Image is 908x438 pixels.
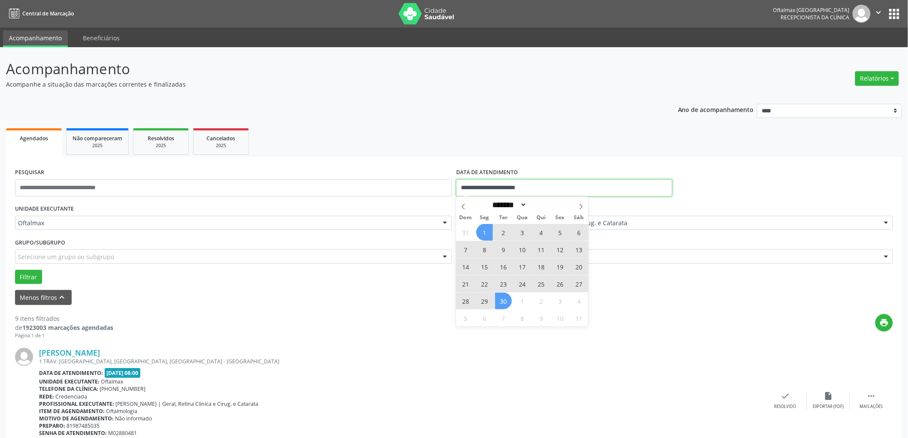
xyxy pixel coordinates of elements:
a: Central de Marcação [6,6,74,21]
span: Oftalmologia [106,408,138,415]
span: [DATE] 08:00 [105,368,141,378]
span: Setembro 24, 2025 [514,275,531,292]
span: Ter [494,215,513,221]
div: Resolvido [775,404,796,410]
span: M02880481 [109,429,137,437]
select: Month [490,200,527,209]
label: UNIDADE EXECUTANTE [15,202,74,216]
span: Sáb [569,215,588,221]
div: Oftalmax [GEOGRAPHIC_DATA] [773,6,850,14]
i: keyboard_arrow_up [58,293,67,302]
span: Setembro 11, 2025 [533,241,550,258]
span: Outubro 9, 2025 [533,310,550,326]
span: Outubro 3, 2025 [552,293,569,309]
div: 9 itens filtrados [15,314,113,323]
span: Setembro 30, 2025 [495,293,512,309]
span: Não compareceram [73,135,122,142]
span: Credenciada [56,393,88,400]
span: Outubro 5, 2025 [457,310,474,326]
b: Rede: [39,393,54,400]
b: Motivo de agendamento: [39,415,114,422]
b: Unidade executante: [39,378,100,385]
span: Setembro 7, 2025 [457,241,474,258]
span: Setembro 5, 2025 [552,224,569,241]
input: Year [527,200,555,209]
div: Exportar (PDF) [813,404,844,410]
span: Sex [551,215,569,221]
span: Outubro 11, 2025 [571,310,587,326]
span: Seg [475,215,494,221]
b: Preparo: [39,422,65,429]
span: Setembro 28, 2025 [457,293,474,309]
span: Selecione um grupo ou subgrupo [18,252,114,261]
i: insert_drive_file [824,391,833,401]
span: Central de Marcação [22,10,74,17]
span: Setembro 29, 2025 [476,293,493,309]
div: de [15,323,113,332]
p: Acompanhamento [6,58,633,80]
button: Menos filtroskeyboard_arrow_up [15,290,72,305]
span: Setembro 9, 2025 [495,241,512,258]
strong: 1923003 marcações agendadas [22,323,113,332]
button: Filtrar [15,270,42,284]
span: Setembro 2, 2025 [495,224,512,241]
i: check [781,391,790,401]
a: Beneficiários [77,30,126,45]
span: Setembro 20, 2025 [571,258,587,275]
span: [PHONE_NUMBER] [100,385,146,393]
div: 2025 [200,142,242,149]
a: [PERSON_NAME] [39,348,100,357]
p: Acompanhe a situação das marcações correntes e finalizadas [6,80,633,89]
span: Outubro 6, 2025 [476,310,493,326]
img: img [853,5,871,23]
span: Dom [456,215,475,221]
b: Senha de atendimento: [39,429,107,437]
button: Relatórios [855,71,899,86]
span: Setembro 21, 2025 [457,275,474,292]
i:  [874,8,884,17]
b: Profissional executante: [39,400,114,408]
span: Setembro 13, 2025 [571,241,587,258]
span: Setembro 10, 2025 [514,241,531,258]
span: Setembro 19, 2025 [552,258,569,275]
span: Setembro 27, 2025 [571,275,587,292]
p: Ano de acompanhamento [678,104,754,115]
span: Outubro 2, 2025 [533,293,550,309]
b: Telefone da clínica: [39,385,98,393]
span: Setembro 23, 2025 [495,275,512,292]
label: PESQUISAR [15,166,44,179]
span: Outubro 8, 2025 [514,310,531,326]
a: Acompanhamento [3,30,68,47]
span: Setembro 3, 2025 [514,224,531,241]
button: print [875,314,893,332]
span: Não informado [115,415,152,422]
span: Outubro 4, 2025 [571,293,587,309]
b: Data de atendimento: [39,369,103,377]
div: 2025 [139,142,182,149]
div: Mais ações [860,404,883,410]
button:  [871,5,887,23]
div: 2025 [73,142,122,149]
span: Setembro 25, 2025 [533,275,550,292]
span: Setembro 14, 2025 [457,258,474,275]
span: Outubro 1, 2025 [514,293,531,309]
span: Outubro 7, 2025 [495,310,512,326]
span: Qui [532,215,551,221]
span: Setembro 6, 2025 [571,224,587,241]
i: print [880,318,889,327]
span: [PERSON_NAME] | Geral, Retina Clinica e Cirug. e Catarata [116,400,259,408]
span: Setembro 12, 2025 [552,241,569,258]
span: [PERSON_NAME] | Geral, Retina Clinica e Cirug. e Catarata [459,219,875,227]
span: Setembro 22, 2025 [476,275,493,292]
i:  [867,391,876,401]
span: Setembro 4, 2025 [533,224,550,241]
span: Setembro 8, 2025 [476,241,493,258]
div: Página 1 de 1 [15,332,113,339]
span: Setembro 16, 2025 [495,258,512,275]
span: Qua [513,215,532,221]
span: Setembro 15, 2025 [476,258,493,275]
span: Outubro 10, 2025 [552,310,569,326]
span: Oftalmax [101,378,124,385]
span: Agosto 31, 2025 [457,224,474,241]
span: Cancelados [207,135,236,142]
